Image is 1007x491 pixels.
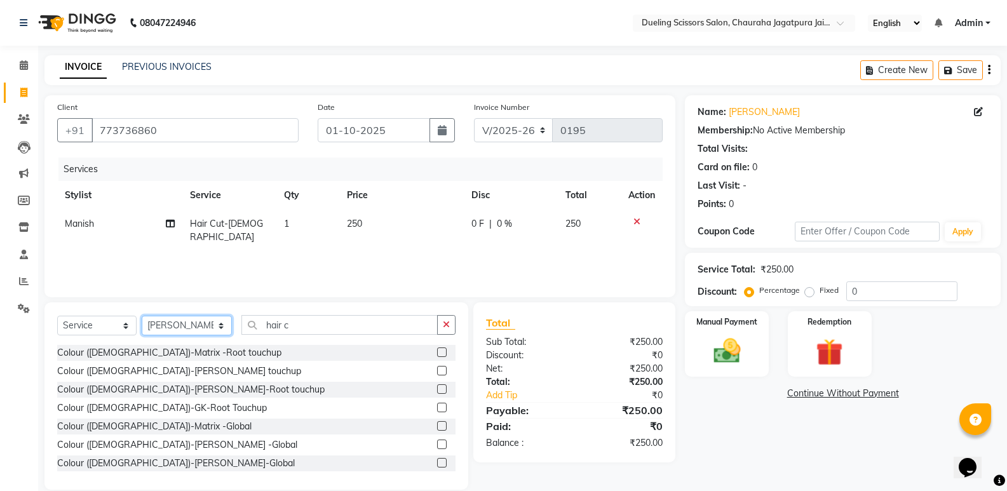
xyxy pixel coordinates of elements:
label: Date [318,102,335,113]
div: ₹250.00 [574,436,672,450]
span: Total [486,316,515,330]
span: 0 F [471,217,484,231]
input: Enter Offer / Coupon Code [795,222,940,241]
th: Service [182,181,276,210]
a: Add Tip [476,389,591,402]
b: 08047224946 [140,5,196,41]
span: 0 % [497,217,512,231]
label: Client [57,102,78,113]
div: Colour ([DEMOGRAPHIC_DATA])-Matrix -Global [57,420,252,433]
th: Total [558,181,621,210]
div: Net: [476,362,574,375]
div: Sub Total: [476,335,574,349]
span: Hair Cut-[DEMOGRAPHIC_DATA] [190,218,263,243]
div: ₹0 [591,389,672,402]
span: Admin [955,17,983,30]
div: Colour ([DEMOGRAPHIC_DATA])-[PERSON_NAME]-Global [57,457,295,470]
a: [PERSON_NAME] [729,105,800,119]
div: Colour ([DEMOGRAPHIC_DATA])-Matrix -Root touchup [57,346,281,360]
a: PREVIOUS INVOICES [122,61,212,72]
input: Search or Scan [241,315,438,335]
div: - [743,179,747,192]
a: INVOICE [60,56,107,79]
div: Colour ([DEMOGRAPHIC_DATA])-[PERSON_NAME] touchup [57,365,301,378]
div: ₹0 [574,419,672,434]
div: 0 [729,198,734,211]
div: Card on file: [698,161,750,174]
th: Price [339,181,464,210]
span: 250 [565,218,581,229]
div: Discount: [476,349,574,362]
span: | [489,217,492,231]
img: logo [32,5,119,41]
img: _gift.svg [808,335,851,369]
div: ₹250.00 [760,263,794,276]
div: Membership: [698,124,753,137]
button: Create New [860,60,933,80]
div: No Active Membership [698,124,988,137]
img: _cash.svg [705,335,749,367]
th: Qty [276,181,339,210]
div: Last Visit: [698,179,740,192]
div: Points: [698,198,726,211]
div: Colour ([DEMOGRAPHIC_DATA])-[PERSON_NAME]-Root touchup [57,383,325,396]
div: ₹250.00 [574,403,672,418]
div: Total Visits: [698,142,748,156]
div: Name: [698,105,726,119]
div: ₹0 [574,349,672,362]
div: Coupon Code [698,225,794,238]
div: ₹250.00 [574,362,672,375]
input: Search by Name/Mobile/Email/Code [91,118,299,142]
div: Total: [476,375,574,389]
label: Fixed [820,285,839,296]
div: Discount: [698,285,737,299]
div: Colour ([DEMOGRAPHIC_DATA])-[PERSON_NAME] -Global [57,438,297,452]
button: Save [938,60,983,80]
div: Paid: [476,419,574,434]
div: Services [58,158,672,181]
div: Colour ([DEMOGRAPHIC_DATA])-GK-Root Touchup [57,401,267,415]
a: Continue Without Payment [687,387,998,400]
button: Apply [945,222,981,241]
button: +91 [57,118,93,142]
div: Balance : [476,436,574,450]
span: 250 [347,218,362,229]
th: Action [621,181,663,210]
label: Percentage [759,285,800,296]
th: Stylist [57,181,182,210]
label: Invoice Number [474,102,529,113]
label: Redemption [808,316,851,328]
div: ₹250.00 [574,375,672,389]
label: Manual Payment [696,316,757,328]
th: Disc [464,181,558,210]
span: 1 [284,218,289,229]
div: Payable: [476,403,574,418]
div: Service Total: [698,263,755,276]
div: 0 [752,161,757,174]
iframe: chat widget [954,440,994,478]
span: Manish [65,218,94,229]
div: ₹250.00 [574,335,672,349]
